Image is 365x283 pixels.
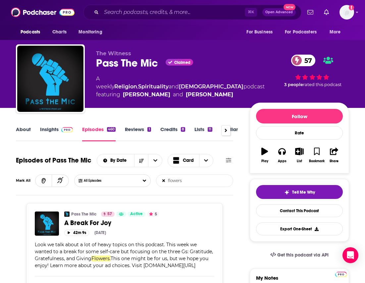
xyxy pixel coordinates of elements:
[16,126,31,141] a: About
[64,219,214,227] a: A Break For Joy
[179,83,243,90] a: [DEMOGRAPHIC_DATA]
[284,190,289,195] img: tell me why sparkle
[292,190,315,195] span: Tell Me Why
[281,26,326,38] button: open menu
[291,143,308,167] button: List
[242,26,281,38] button: open menu
[277,252,329,258] span: Get this podcast via API
[256,126,343,140] div: Rate
[97,158,134,163] button: open menu
[183,158,194,163] span: Card
[305,7,316,18] a: Show notifications dropdown
[273,143,290,167] button: Apps
[147,212,159,217] button: 5
[246,27,273,37] span: For Business
[16,156,91,165] h1: Episodes of Pass The Mic
[261,159,268,163] div: Play
[83,5,301,20] div: Search podcasts, credits, & more...
[173,91,183,99] span: and
[284,4,295,10] span: New
[349,5,354,10] svg: Add a profile image
[275,50,349,91] div: 57 3 peoplerated this podcast
[325,26,349,38] button: open menu
[110,158,129,163] span: By Date
[74,174,151,187] button: Choose List Listened
[82,126,116,141] a: Episodes460
[308,143,325,167] button: Bookmark
[134,154,148,167] button: Sort Direction
[335,271,347,277] a: Pro website
[61,127,73,132] img: Podchaser Pro
[35,212,59,236] img: A Break For Joy
[64,219,111,227] span: A Break For Joy
[245,8,257,17] span: ⌘ K
[96,75,265,99] div: A weekly podcast
[298,55,315,66] span: 57
[265,247,334,263] a: Get this podcast via API
[17,46,83,112] img: Pass The Mic
[78,27,102,37] span: Monitoring
[35,242,213,261] span: Look we talk about a lot of heavy topics on this podcast. This week we wanted to a break for some...
[291,55,315,66] a: 57
[123,91,170,99] a: Jemar Tisby
[174,61,190,64] span: Claimed
[285,27,317,37] span: For Podcasters
[16,26,49,38] button: open menu
[303,82,341,87] span: rated this podcast
[16,179,35,182] div: Mark All
[256,143,273,167] button: Play
[94,230,106,235] div: [DATE]
[64,212,70,217] img: Pass The Mic
[326,143,343,167] button: Share
[11,6,75,19] img: Podchaser - Follow, Share and Rate Podcasts
[256,185,343,199] button: tell me why sparkleTell Me Why
[64,230,89,236] button: 42m 9s
[160,126,185,141] a: Credits8
[71,212,97,217] a: Pass The Mic
[107,211,112,217] span: 57
[265,11,293,14] span: Open Advanced
[128,212,145,217] a: Active
[309,159,325,163] div: Bookmark
[339,5,354,20] span: Logged in as shcarlos
[262,8,296,16] button: Open AdvancedNew
[256,222,343,235] button: Export One-Sheet
[96,91,265,99] span: featuring
[91,256,111,261] span: Flowers.
[321,7,332,18] a: Show notifications dropdown
[256,109,343,123] button: Follow
[101,212,115,217] a: 57
[52,27,67,37] span: Charts
[181,127,185,132] div: 8
[194,126,212,141] a: Lists11
[35,256,208,268] span: This one might be for us, but we hope you enjoy! Learn more about your ad choices. Visit [DOMAIN_...
[101,7,245,18] input: Search podcasts, credits, & more...
[125,126,151,141] a: Reviews1
[107,127,116,132] div: 460
[40,126,73,141] a: InsightsPodchaser Pro
[21,27,40,37] span: Podcasts
[335,272,347,277] img: Podchaser Pro
[148,154,162,167] button: open menu
[208,127,212,132] div: 11
[114,83,137,90] a: Religion
[330,27,341,37] span: More
[147,127,151,132] div: 1
[169,83,179,90] span: and
[74,26,111,38] button: open menu
[297,159,302,163] div: List
[284,82,303,87] span: 3 people
[168,154,213,167] button: Choose View
[256,204,343,217] a: Contact This Podcast
[278,159,287,163] div: Apps
[84,179,115,183] span: All Episodes
[96,50,131,57] span: The Witness
[339,5,354,20] button: Show profile menu
[97,154,163,167] h2: Choose List sort
[330,159,339,163] div: Share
